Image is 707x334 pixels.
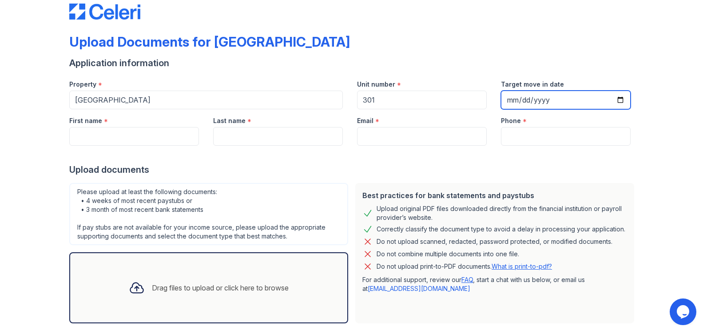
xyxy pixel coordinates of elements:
[377,204,627,222] div: Upload original PDF files downloaded directly from the financial institution or payroll provider’...
[501,116,521,125] label: Phone
[69,34,350,50] div: Upload Documents for [GEOGRAPHIC_DATA]
[368,285,470,292] a: [EMAIL_ADDRESS][DOMAIN_NAME]
[357,116,373,125] label: Email
[377,236,612,247] div: Do not upload scanned, redacted, password protected, or modified documents.
[501,80,564,89] label: Target move in date
[152,282,289,293] div: Drag files to upload or click here to browse
[461,276,473,283] a: FAQ
[492,262,552,270] a: What is print-to-pdf?
[362,275,627,293] p: For additional support, review our , start a chat with us below, or email us at
[377,224,625,235] div: Correctly classify the document type to avoid a delay in processing your application.
[377,262,552,271] p: Do not upload print-to-PDF documents.
[213,116,246,125] label: Last name
[69,163,638,176] div: Upload documents
[357,80,395,89] label: Unit number
[69,183,348,245] div: Please upload at least the following documents: • 4 weeks of most recent paystubs or • 3 month of...
[69,4,140,20] img: CE_Logo_Blue-a8612792a0a2168367f1c8372b55b34899dd931a85d93a1a3d3e32e68fde9ad4.png
[362,190,627,201] div: Best practices for bank statements and paystubs
[69,116,102,125] label: First name
[69,57,638,69] div: Application information
[69,80,96,89] label: Property
[670,298,698,325] iframe: chat widget
[377,249,519,259] div: Do not combine multiple documents into one file.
